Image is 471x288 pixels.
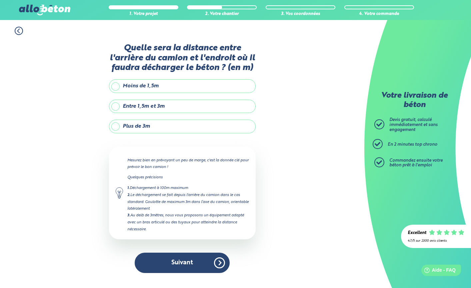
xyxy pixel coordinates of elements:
img: allobéton [19,5,70,15]
div: 4.7/5 sur 2300 avis clients [408,239,464,243]
strong: 3. [127,214,130,217]
p: Quelques précisions [127,174,249,181]
p: Votre livraison de béton [376,91,453,110]
span: Commandez ensuite votre béton prêt à l'emploi [389,158,443,168]
span: En 2 minutes top chrono [388,142,437,147]
div: Déchargement à 100m maximum [127,185,249,192]
label: Entre 1,5m et 3m [109,100,256,113]
p: Mesurez bien en prévoyant un peu de marge, c'est la donnée clé pour prévoir le bon camion ! [127,157,249,170]
span: Devis gratuit, calculé immédiatement et sans engagement [389,118,438,132]
div: 4. Votre commande [344,12,414,17]
div: 1. Votre projet [109,12,178,17]
div: 2. Votre chantier [187,12,257,17]
iframe: Help widget launcher [412,262,464,281]
label: Plus de 3m [109,120,256,133]
button: Suivant [135,253,230,273]
div: Au delà de 3mètres, nous vous proposons un équipement adapté avec un bras articulé ou des tuyaux ... [127,212,249,232]
strong: 1. [127,186,130,190]
div: Excellent [408,231,426,236]
label: Quelle sera la distance entre l'arrière du camion et l'endroit où il faudra décharger le béton ? ... [109,43,256,73]
strong: 2. [127,193,130,197]
div: 3. Vos coordonnées [266,12,335,17]
div: Le déchargement se fait depuis l'arrière du camion dans le cas standard. Goulotte de maximum 3m d... [127,192,249,212]
label: Moins de 1,5m [109,79,256,93]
